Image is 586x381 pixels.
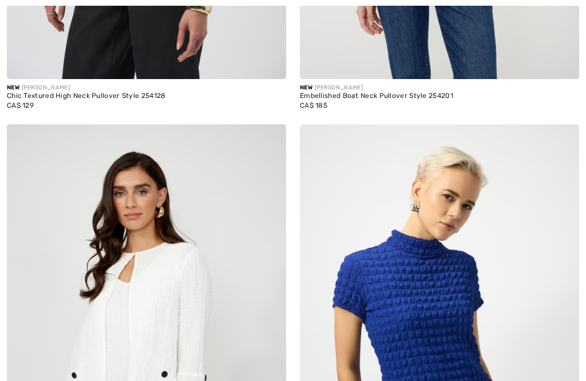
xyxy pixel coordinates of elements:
span: New [7,84,19,91]
div: [PERSON_NAME] [7,84,286,92]
span: CA$ 185 [300,101,327,109]
div: Embellished Boat Neck Pullover Style 254201 [300,92,579,100]
span: New [300,84,312,91]
div: [PERSON_NAME] [300,84,579,92]
span: CA$ 129 [7,101,34,109]
div: Chic Textured High Neck Pullover Style 254128 [7,92,286,100]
